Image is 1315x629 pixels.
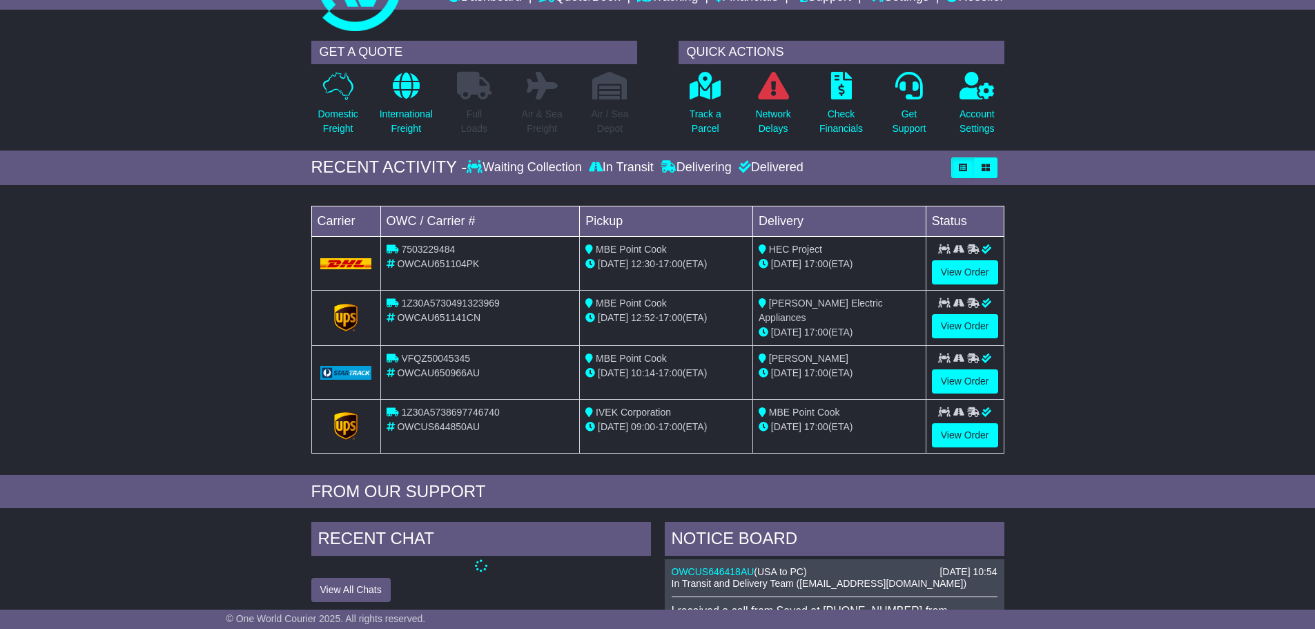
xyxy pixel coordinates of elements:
span: HEC Project [769,244,822,255]
a: InternationalFreight [379,71,434,144]
span: [DATE] [771,421,801,432]
span: 09:00 [631,421,655,432]
div: [DATE] 10:54 [939,566,997,578]
div: FROM OUR SUPPORT [311,482,1004,502]
span: 1Z30A5730491323969 [401,298,499,309]
span: [DATE] [598,367,628,378]
span: 17:00 [659,367,683,378]
p: Check Financials [819,107,863,136]
a: View Order [932,260,998,284]
div: RECENT CHAT [311,522,651,559]
span: MBE Point Cook [596,298,667,309]
p: Air / Sea Depot [592,107,629,136]
span: OWCAU650966AU [397,367,480,378]
div: - (ETA) [585,420,747,434]
div: Waiting Collection [467,160,585,175]
span: USA to PC [757,566,803,577]
div: In Transit [585,160,657,175]
span: 12:30 [631,258,655,269]
span: [PERSON_NAME] Electric Appliances [759,298,883,323]
img: DHL.png [320,258,372,269]
p: Air & Sea Freight [522,107,563,136]
span: 17:00 [804,421,828,432]
span: 10:14 [631,367,655,378]
span: [DATE] [598,312,628,323]
p: Account Settings [960,107,995,136]
p: Network Delays [755,107,790,136]
span: [DATE] [598,421,628,432]
a: CheckFinancials [819,71,864,144]
div: NOTICE BOARD [665,522,1004,559]
p: Full Loads [457,107,491,136]
span: 17:00 [659,258,683,269]
td: Carrier [311,206,380,236]
span: [DATE] [771,367,801,378]
span: [PERSON_NAME] [769,353,848,364]
td: Delivery [752,206,926,236]
span: OWCAU651141CN [397,312,480,323]
div: QUICK ACTIONS [679,41,1004,64]
span: 17:00 [659,312,683,323]
span: 17:00 [804,367,828,378]
span: 17:00 [804,258,828,269]
p: Track a Parcel [690,107,721,136]
img: GetCarrierServiceLogo [334,304,358,331]
span: MBE Point Cook [596,353,667,364]
span: In Transit and Delivery Team ([EMAIL_ADDRESS][DOMAIN_NAME]) [672,578,967,589]
span: 17:00 [804,327,828,338]
td: Pickup [580,206,753,236]
span: [DATE] [771,258,801,269]
p: International Freight [380,107,433,136]
span: OWCAU651104PK [397,258,479,269]
span: 7503229484 [401,244,455,255]
div: GET A QUOTE [311,41,637,64]
td: Status [926,206,1004,236]
div: RECENT ACTIVITY - [311,157,467,177]
span: MBE Point Cook [769,407,840,418]
div: Delivering [657,160,735,175]
span: MBE Point Cook [596,244,667,255]
a: View Order [932,314,998,338]
div: (ETA) [759,420,920,434]
span: VFQZ50045345 [401,353,470,364]
div: - (ETA) [585,257,747,271]
span: [DATE] [771,327,801,338]
a: DomesticFreight [317,71,358,144]
a: GetSupport [891,71,926,144]
p: Get Support [892,107,926,136]
div: Delivered [735,160,803,175]
a: OWCUS646418AU [672,566,754,577]
a: NetworkDelays [754,71,791,144]
p: Domestic Freight [318,107,358,136]
div: (ETA) [759,325,920,340]
button: View All Chats [311,578,391,602]
a: View Order [932,423,998,447]
span: IVEK Corporation [596,407,671,418]
div: ( ) [672,566,997,578]
div: (ETA) [759,257,920,271]
span: [DATE] [598,258,628,269]
a: AccountSettings [959,71,995,144]
div: (ETA) [759,366,920,380]
img: GetCarrierServiceLogo [320,366,372,380]
div: - (ETA) [585,366,747,380]
span: OWCUS644850AU [397,421,480,432]
div: - (ETA) [585,311,747,325]
a: Track aParcel [689,71,722,144]
span: 17:00 [659,421,683,432]
span: © One World Courier 2025. All rights reserved. [226,613,426,624]
a: View Order [932,369,998,394]
span: 1Z30A5738697746740 [401,407,499,418]
img: GetCarrierServiceLogo [334,412,358,440]
span: 12:52 [631,312,655,323]
td: OWC / Carrier # [380,206,580,236]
